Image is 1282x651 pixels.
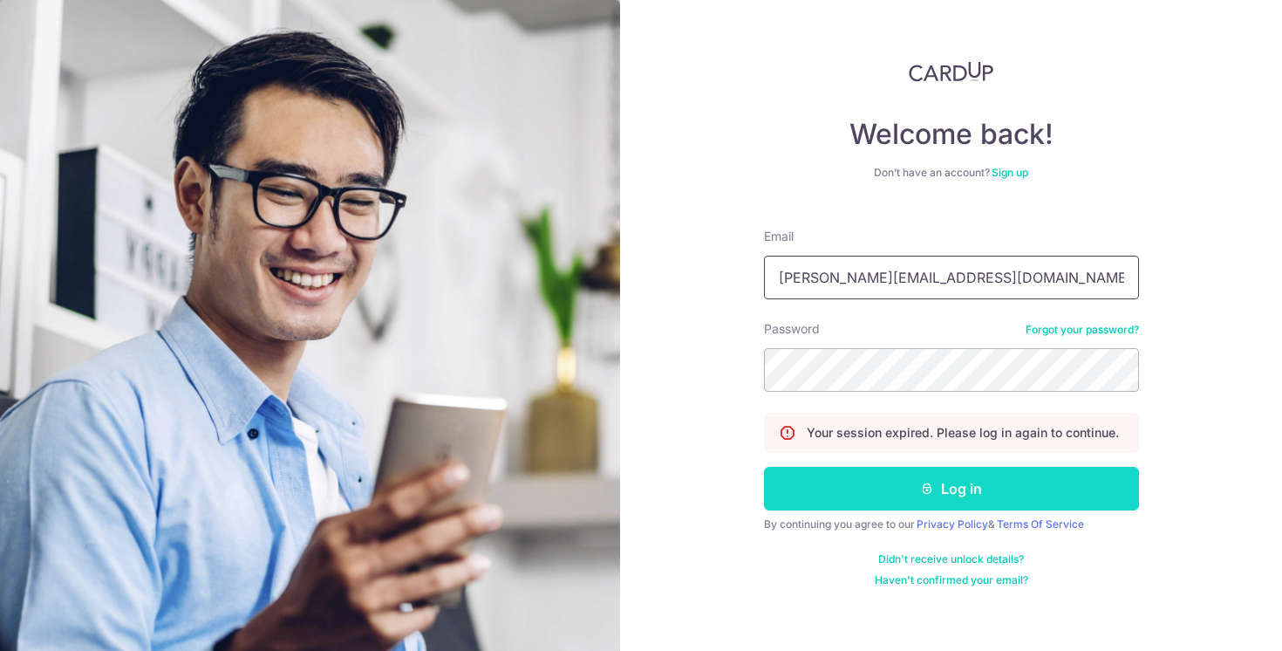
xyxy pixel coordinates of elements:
h4: Welcome back! [764,117,1139,152]
label: Password [764,320,820,338]
a: Terms Of Service [997,517,1084,531]
p: Your session expired. Please log in again to continue. [807,424,1119,442]
a: Forgot your password? [1026,323,1139,337]
img: CardUp Logo [909,61,994,82]
label: Email [764,228,794,245]
a: Privacy Policy [917,517,988,531]
a: Didn't receive unlock details? [878,552,1024,566]
input: Enter your Email [764,256,1139,299]
a: Haven't confirmed your email? [875,573,1028,587]
button: Log in [764,467,1139,511]
div: By continuing you agree to our & [764,517,1139,531]
a: Sign up [992,166,1028,179]
div: Don’t have an account? [764,166,1139,180]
